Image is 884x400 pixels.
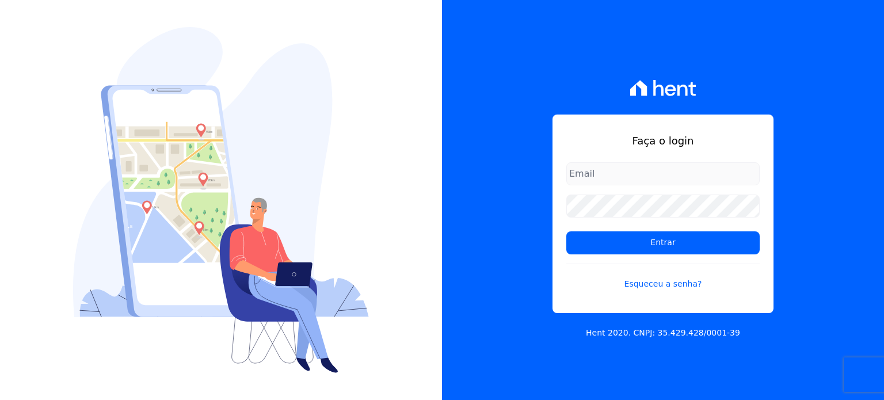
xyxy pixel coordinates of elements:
[566,133,760,148] h1: Faça o login
[586,327,740,339] p: Hent 2020. CNPJ: 35.429.428/0001-39
[566,231,760,254] input: Entrar
[566,162,760,185] input: Email
[566,264,760,290] a: Esqueceu a senha?
[73,27,369,373] img: Login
